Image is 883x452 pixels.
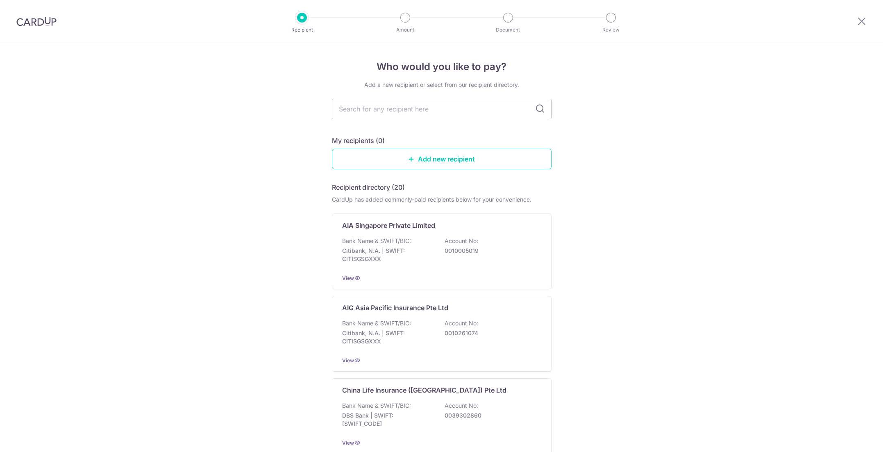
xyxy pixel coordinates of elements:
[445,247,536,255] p: 0010005019
[342,402,411,410] p: Bank Name & SWIFT/BIC:
[342,385,506,395] p: China Life Insurance ([GEOGRAPHIC_DATA]) Pte Ltd
[342,237,411,245] p: Bank Name & SWIFT/BIC:
[342,319,411,327] p: Bank Name & SWIFT/BIC:
[342,357,354,363] a: View
[445,237,478,245] p: Account No:
[332,149,552,169] a: Add new recipient
[342,247,434,263] p: Citibank, N.A. | SWIFT: CITISGSGXXX
[16,16,57,26] img: CardUp
[581,26,641,34] p: Review
[342,275,354,281] a: View
[332,59,552,74] h4: Who would you like to pay?
[445,411,536,420] p: 0039302860
[831,427,875,448] iframe: Opens a widget where you can find more information
[332,81,552,89] div: Add a new recipient or select from our recipient directory.
[445,329,536,337] p: 0010261074
[342,220,435,230] p: AIA Singapore Private Limited
[342,329,434,345] p: Citibank, N.A. | SWIFT: CITISGSGXXX
[478,26,538,34] p: Document
[342,411,434,428] p: DBS Bank | SWIFT: [SWIFT_CODE]
[332,195,552,204] div: CardUp has added commonly-paid recipients below for your convenience.
[332,99,552,119] input: Search for any recipient here
[342,440,354,446] a: View
[332,182,405,192] h5: Recipient directory (20)
[332,136,385,145] h5: My recipients (0)
[445,319,478,327] p: Account No:
[445,402,478,410] p: Account No:
[342,303,448,313] p: AIG Asia Pacific Insurance Pte Ltd
[375,26,436,34] p: Amount
[272,26,332,34] p: Recipient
